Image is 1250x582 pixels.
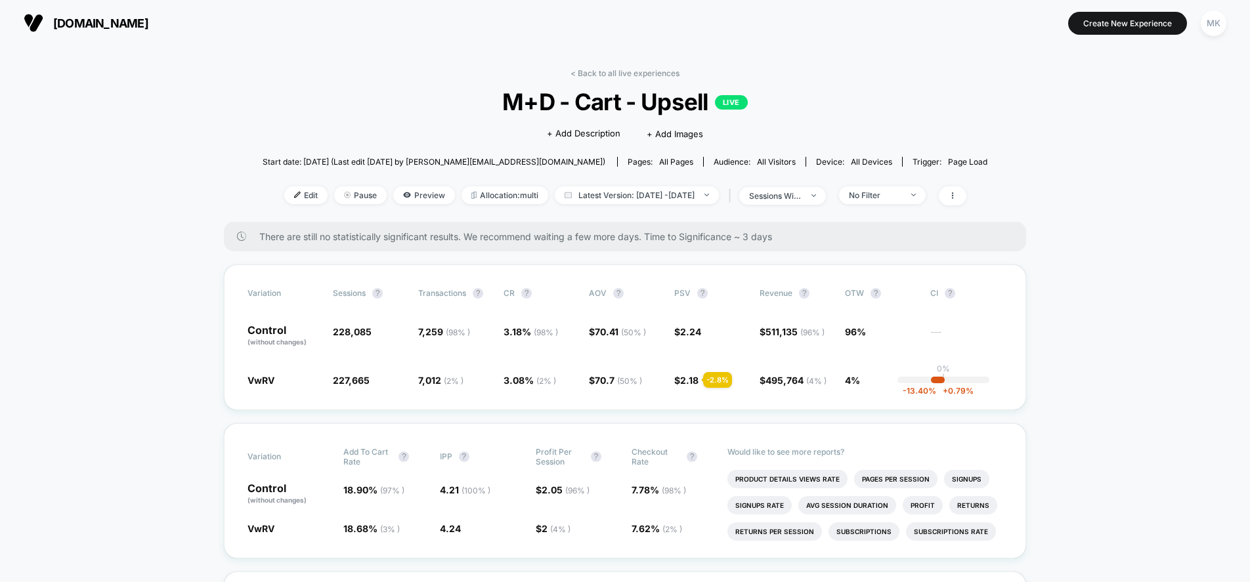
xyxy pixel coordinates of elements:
[555,186,719,204] span: Latest Version: [DATE] - [DATE]
[589,375,642,386] span: $
[595,375,642,386] span: 70.7
[632,523,682,534] span: 7.62 %
[1201,10,1226,36] div: MK
[703,372,732,388] div: - 2.8 %
[944,470,989,488] li: Signups
[343,523,400,534] span: 18.68 %
[418,375,463,386] span: 7,012
[440,484,490,495] span: 4.21
[617,376,642,386] span: ( 50 % )
[760,288,792,298] span: Revenue
[536,447,584,467] span: Profit Per Session
[1197,10,1230,37] button: MK
[393,186,455,204] span: Preview
[521,288,532,299] button: ?
[534,327,558,337] span: ( 98 % )
[632,447,680,467] span: Checkout Rate
[680,375,699,386] span: 2.18
[263,157,605,167] span: Start date: [DATE] (Last edit [DATE] by [PERSON_NAME][EMAIL_ADDRESS][DOMAIN_NAME])
[259,231,1000,242] span: There are still no statistically significant results. We recommend waiting a few more days . Time...
[565,192,572,198] img: calendar
[333,375,370,386] span: 227,665
[299,88,951,115] span: M+D - Cart - Upsell
[632,484,686,495] span: 7.78 %
[659,157,693,167] span: all pages
[727,470,848,488] li: Product Details Views Rate
[380,486,404,495] span: ( 97 % )
[945,288,955,299] button: ?
[462,486,490,495] span: ( 100 % )
[248,338,307,346] span: (without changes)
[948,157,987,167] span: Page Load
[849,190,901,200] div: No Filter
[24,13,43,33] img: Visually logo
[571,68,679,78] a: < Back to all live experiences
[798,496,896,514] li: Avg Session Duration
[550,524,571,534] span: ( 4 % )
[248,375,274,386] span: VwRV
[536,484,590,495] span: $
[248,447,320,467] span: Variation
[621,327,646,337] span: ( 50 % )
[757,157,796,167] span: All Visitors
[930,288,1002,299] span: CI
[845,326,866,337] span: 96%
[446,327,470,337] span: ( 98 % )
[547,127,620,140] span: + Add Description
[942,373,945,383] p: |
[903,386,936,396] span: -13.40 %
[542,523,571,534] span: 2
[565,486,590,495] span: ( 96 % )
[949,496,997,514] li: Returns
[727,522,822,541] li: Returns Per Session
[595,326,646,337] span: 70.41
[943,386,948,396] span: +
[725,186,739,205] span: |
[440,451,452,461] span: IPP
[248,523,274,534] span: VwRV
[372,288,383,299] button: ?
[628,157,693,167] div: Pages:
[911,194,916,196] img: end
[765,375,827,386] span: 495,764
[334,186,387,204] span: Pause
[504,375,556,386] span: 3.08 %
[936,386,974,396] span: 0.79 %
[536,376,556,386] span: ( 2 % )
[343,447,392,467] span: Add To Cart Rate
[704,194,709,196] img: end
[380,524,400,534] span: ( 3 % )
[854,470,937,488] li: Pages Per Session
[727,447,1002,457] p: Would like to see more reports?
[462,186,548,204] span: Allocation: multi
[714,157,796,167] div: Audience:
[343,484,404,495] span: 18.90 %
[662,486,686,495] span: ( 98 % )
[418,288,466,298] span: Transactions
[697,288,708,299] button: ?
[589,326,646,337] span: $
[471,192,477,199] img: rebalance
[1068,12,1187,35] button: Create New Experience
[589,288,607,298] span: AOV
[444,376,463,386] span: ( 2 % )
[418,326,470,337] span: 7,259
[473,288,483,299] button: ?
[749,191,802,201] div: sessions with impression
[674,375,699,386] span: $
[440,523,461,534] span: 4.24
[930,328,1002,347] span: ---
[913,157,987,167] div: Trigger:
[680,326,701,337] span: 2.24
[727,496,792,514] li: Signups Rate
[344,192,351,198] img: end
[662,524,682,534] span: ( 2 % )
[333,288,366,298] span: Sessions
[829,522,899,541] li: Subscriptions
[459,451,469,462] button: ?
[674,326,701,337] span: $
[845,375,860,386] span: 4%
[806,157,902,167] span: Device:
[937,364,950,373] p: 0%
[248,325,320,347] p: Control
